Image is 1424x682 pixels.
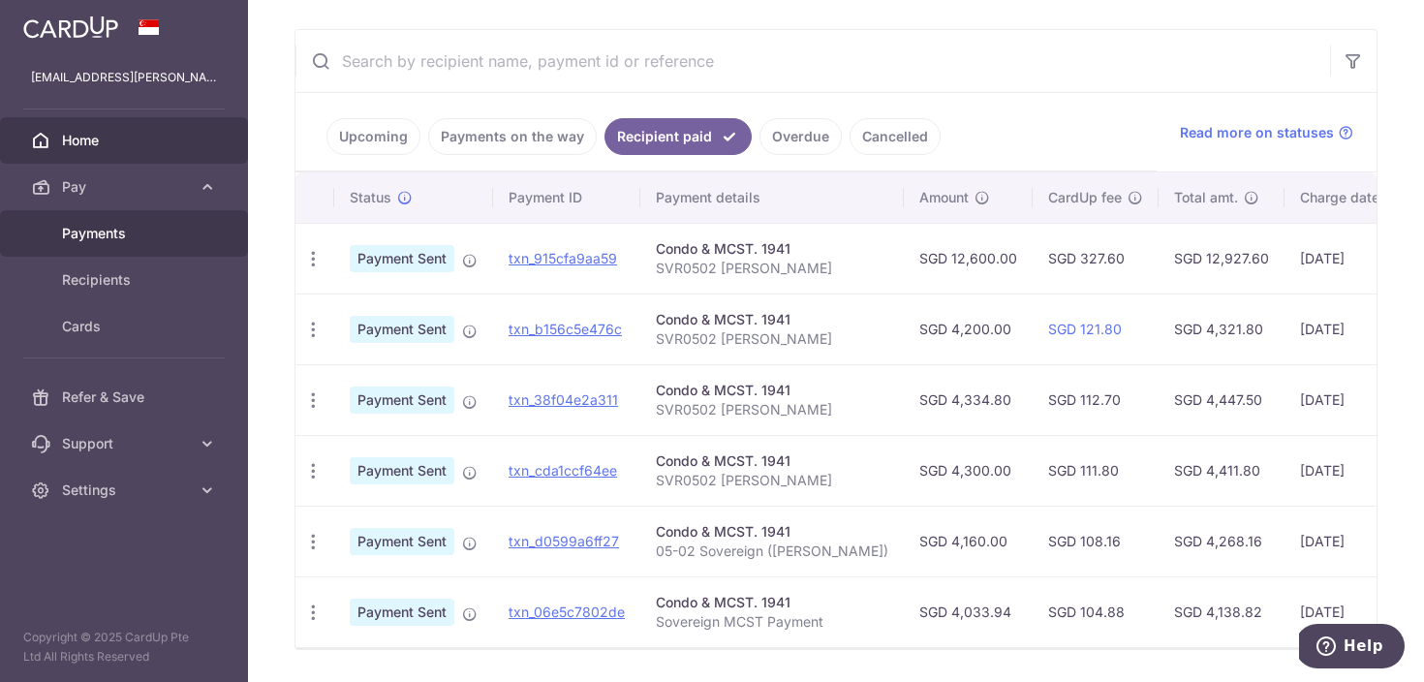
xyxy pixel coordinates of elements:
[62,224,190,243] span: Payments
[1180,123,1334,142] span: Read more on statuses
[656,381,888,400] div: Condo & MCST. 1941
[904,576,1033,647] td: SGD 4,033.94
[1285,506,1416,576] td: [DATE]
[1159,506,1285,576] td: SGD 4,268.16
[428,118,597,155] a: Payments on the way
[904,364,1033,435] td: SGD 4,334.80
[656,259,888,278] p: SVR0502 [PERSON_NAME]
[62,270,190,290] span: Recipients
[1180,123,1353,142] a: Read more on statuses
[350,316,454,343] span: Payment Sent
[62,131,190,150] span: Home
[350,245,454,272] span: Payment Sent
[904,294,1033,364] td: SGD 4,200.00
[1033,364,1159,435] td: SGD 112.70
[350,188,391,207] span: Status
[1159,435,1285,506] td: SGD 4,411.80
[1285,576,1416,647] td: [DATE]
[1048,188,1122,207] span: CardUp fee
[1285,223,1416,294] td: [DATE]
[656,593,888,612] div: Condo & MCST. 1941
[1300,188,1379,207] span: Charge date
[656,310,888,329] div: Condo & MCST. 1941
[904,223,1033,294] td: SGD 12,600.00
[31,68,217,87] p: [EMAIL_ADDRESS][PERSON_NAME][DOMAIN_NAME]
[656,451,888,471] div: Condo & MCST. 1941
[295,30,1330,92] input: Search by recipient name, payment id or reference
[640,172,904,223] th: Payment details
[62,317,190,336] span: Cards
[1159,576,1285,647] td: SGD 4,138.82
[509,321,622,337] a: txn_b156c5e476c
[919,188,969,207] span: Amount
[509,604,625,620] a: txn_06e5c7802de
[1159,294,1285,364] td: SGD 4,321.80
[1159,223,1285,294] td: SGD 12,927.60
[493,172,640,223] th: Payment ID
[850,118,941,155] a: Cancelled
[509,533,619,549] a: txn_d0599a6ff27
[656,239,888,259] div: Condo & MCST. 1941
[23,15,118,39] img: CardUp
[350,457,454,484] span: Payment Sent
[1033,223,1159,294] td: SGD 327.60
[62,387,190,407] span: Refer & Save
[62,177,190,197] span: Pay
[904,435,1033,506] td: SGD 4,300.00
[350,387,454,414] span: Payment Sent
[656,329,888,349] p: SVR0502 [PERSON_NAME]
[62,434,190,453] span: Support
[326,118,420,155] a: Upcoming
[1033,506,1159,576] td: SGD 108.16
[1285,435,1416,506] td: [DATE]
[1285,364,1416,435] td: [DATE]
[350,528,454,555] span: Payment Sent
[759,118,842,155] a: Overdue
[509,462,617,479] a: txn_cda1ccf64ee
[509,391,618,408] a: txn_38f04e2a311
[1299,624,1405,672] iframe: Opens a widget where you can find more information
[656,400,888,419] p: SVR0502 [PERSON_NAME]
[904,506,1033,576] td: SGD 4,160.00
[604,118,752,155] a: Recipient paid
[656,542,888,561] p: 05-02 Sovereign ([PERSON_NAME])
[656,612,888,632] p: Sovereign MCST Payment
[1048,321,1122,337] a: SGD 121.80
[1159,364,1285,435] td: SGD 4,447.50
[1033,435,1159,506] td: SGD 111.80
[1033,576,1159,647] td: SGD 104.88
[62,480,190,500] span: Settings
[509,250,617,266] a: txn_915cfa9aa59
[1174,188,1238,207] span: Total amt.
[656,471,888,490] p: SVR0502 [PERSON_NAME]
[1285,294,1416,364] td: [DATE]
[350,599,454,626] span: Payment Sent
[656,522,888,542] div: Condo & MCST. 1941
